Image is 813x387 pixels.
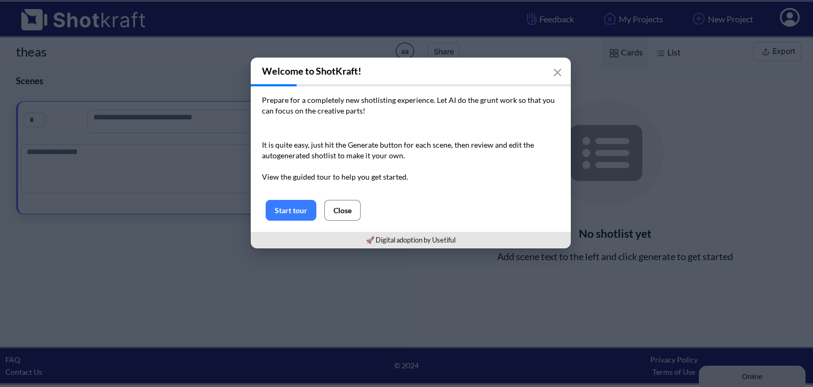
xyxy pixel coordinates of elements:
[262,95,435,104] span: Prepare for a completely new shotlisting experience.
[366,236,456,244] a: 🚀 Digital adoption by Usetiful
[251,58,571,84] h3: Welcome to ShotKraft!
[266,200,316,221] button: Start tour
[262,140,560,182] p: It is quite easy, just hit the Generate button for each scene, then review and edit the autogener...
[8,9,99,17] div: Online
[324,200,361,221] button: Close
